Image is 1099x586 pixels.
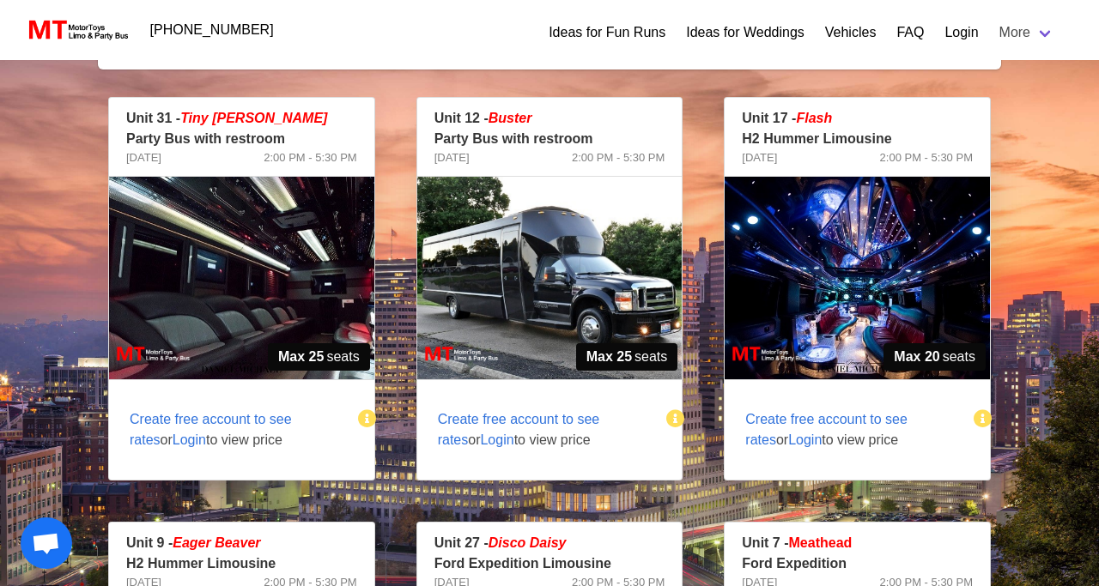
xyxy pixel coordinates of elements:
p: H2 Hummer Limousine [126,553,357,574]
em: Eager Beaver [173,535,260,550]
a: Ideas for Weddings [686,22,805,43]
a: [PHONE_NUMBER] [140,13,284,47]
span: 2:00 PM - 5:30 PM [264,149,356,166]
a: Open chat [21,517,72,569]
img: 31%2002.jpg [109,177,374,379]
p: Unit 12 - [434,108,665,129]
strong: Max 25 [586,347,632,367]
span: 2:00 PM - 5:30 PM [880,149,973,166]
span: Create free account to see rates [130,412,292,447]
span: Login [173,432,206,447]
a: More [989,15,1065,50]
p: Party Bus with restroom [126,129,357,149]
img: 17%2002.jpg [725,177,990,379]
p: H2 Hummer Limousine [742,129,973,149]
p: Unit 17 - [742,108,973,129]
p: Ford Expedition Limousine [434,553,665,574]
span: 2:00 PM - 5:30 PM [572,149,665,166]
a: Login [944,22,978,43]
img: MotorToys Logo [24,18,130,42]
span: seats [268,343,370,371]
p: Unit 7 - [742,533,973,553]
span: Create free account to see rates [438,412,600,447]
span: Login [788,432,822,447]
span: [DATE] [434,149,470,166]
p: Unit 31 - [126,108,357,129]
em: Buster [489,111,532,125]
p: Unit 27 - [434,533,665,553]
a: FAQ [896,22,924,43]
span: or to view price [109,389,361,471]
p: Party Bus with restroom [434,129,665,149]
span: or to view price [417,389,669,471]
span: Tiny [PERSON_NAME] [180,111,327,125]
span: seats [576,343,678,371]
strong: Max 20 [894,347,939,367]
span: [DATE] [126,149,161,166]
em: Flash [796,111,832,125]
span: Meathead [789,535,853,550]
span: seats [883,343,986,371]
span: Login [480,432,513,447]
strong: Max 25 [278,347,324,367]
p: Ford Expedition [742,553,973,574]
span: [DATE] [742,149,777,166]
span: Create free account to see rates [745,412,908,447]
em: Disco Daisy [489,535,567,550]
p: Unit 9 - [126,533,357,553]
span: or to view price [725,389,976,471]
a: Vehicles [825,22,877,43]
a: Ideas for Fun Runs [549,22,665,43]
img: 12%2001.jpg [417,177,683,379]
